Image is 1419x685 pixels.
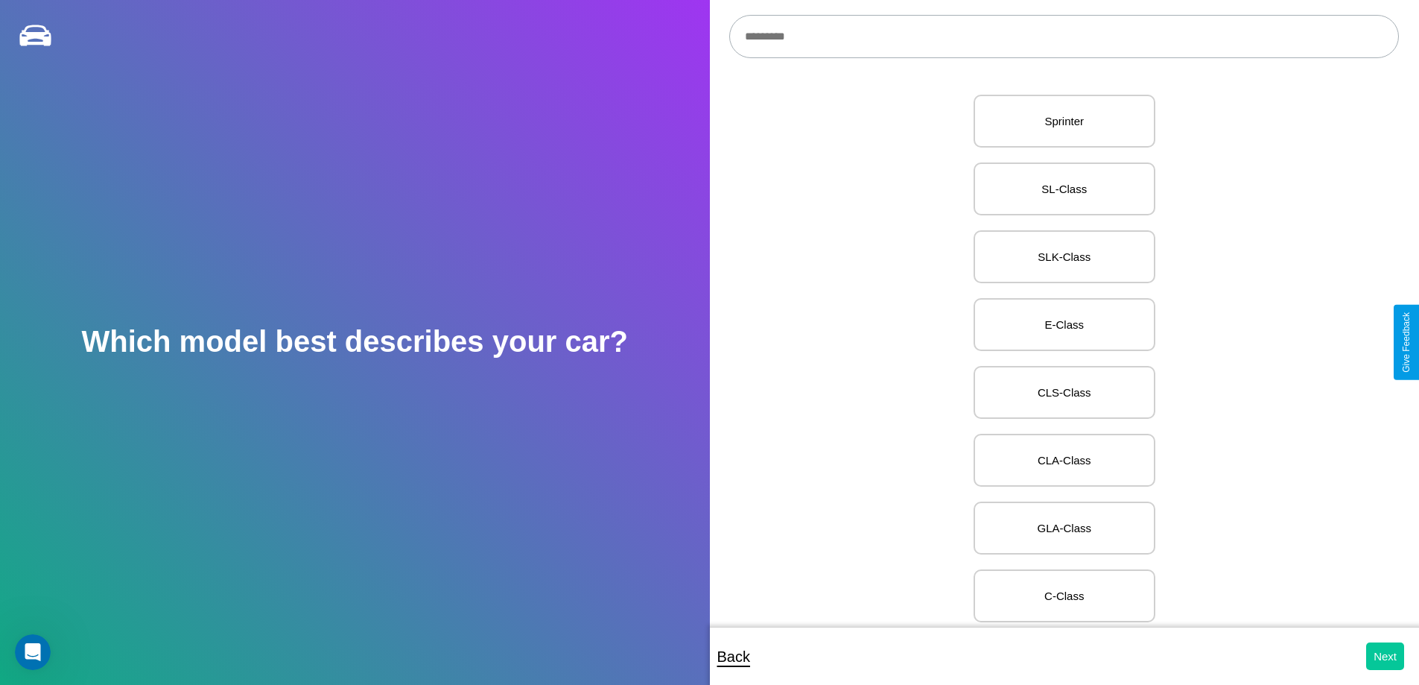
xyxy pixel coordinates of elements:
[15,634,51,670] iframe: Intercom live chat
[990,179,1139,199] p: SL-Class
[990,518,1139,538] p: GLA-Class
[990,382,1139,403] p: CLS-Class
[990,586,1139,606] p: C-Class
[1401,312,1412,373] div: Give Feedback
[1366,643,1404,670] button: Next
[990,315,1139,335] p: E-Class
[717,643,750,670] p: Back
[990,111,1139,131] p: Sprinter
[990,450,1139,470] p: CLA-Class
[81,325,628,359] h2: Which model best describes your car?
[990,247,1139,267] p: SLK-Class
